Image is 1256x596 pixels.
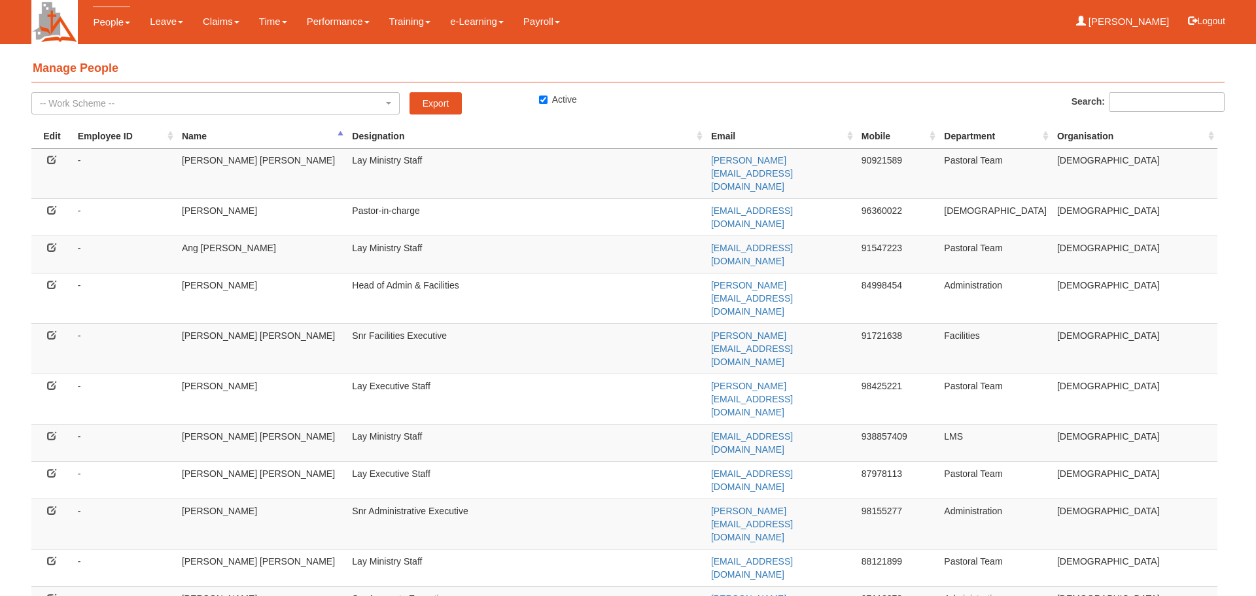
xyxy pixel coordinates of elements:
[856,124,939,149] th: Mobile : activate to sort column ascending
[939,499,1052,549] td: Administration
[177,461,347,499] td: [PERSON_NAME] [PERSON_NAME]
[177,124,347,149] th: Name : activate to sort column descending
[177,424,347,461] td: [PERSON_NAME] [PERSON_NAME]
[40,97,383,110] div: -- Work Scheme --
[177,549,347,586] td: [PERSON_NAME] [PERSON_NAME]
[73,499,177,549] td: -
[150,7,183,37] a: Leave
[711,381,793,417] a: [PERSON_NAME][EMAIL_ADDRESS][DOMAIN_NAME]
[389,7,431,37] a: Training
[410,92,462,114] a: Export
[1052,374,1217,424] td: [DEMOGRAPHIC_DATA]
[711,506,793,542] a: [PERSON_NAME][EMAIL_ADDRESS][DOMAIN_NAME]
[856,273,939,323] td: 84998454
[73,124,177,149] th: Employee ID: activate to sort column ascending
[73,374,177,424] td: -
[177,374,347,424] td: [PERSON_NAME]
[539,96,548,104] input: Active
[1052,549,1217,586] td: [DEMOGRAPHIC_DATA]
[539,93,577,106] label: Active
[856,549,939,586] td: 88121899
[73,273,177,323] td: -
[1179,5,1234,37] button: Logout
[73,236,177,273] td: -
[177,236,347,273] td: Ang [PERSON_NAME]
[177,499,347,549] td: [PERSON_NAME]
[177,198,347,236] td: [PERSON_NAME]
[73,461,177,499] td: -
[711,155,793,192] a: [PERSON_NAME][EMAIL_ADDRESS][DOMAIN_NAME]
[347,323,706,374] td: Snr Facilities Executive
[347,424,706,461] td: Lay Ministry Staff
[307,7,370,37] a: Performance
[1052,124,1217,149] th: Organisation : activate to sort column ascending
[73,323,177,374] td: -
[706,124,856,149] th: Email : activate to sort column ascending
[711,330,793,367] a: [PERSON_NAME][EMAIL_ADDRESS][DOMAIN_NAME]
[1076,7,1170,37] a: [PERSON_NAME]
[73,148,177,198] td: -
[1109,92,1225,112] input: Search:
[939,273,1052,323] td: Administration
[856,148,939,198] td: 90921589
[347,124,706,149] th: Designation : activate to sort column ascending
[31,92,400,114] button: -- Work Scheme --
[1052,236,1217,273] td: [DEMOGRAPHIC_DATA]
[939,148,1052,198] td: Pastoral Team
[1052,198,1217,236] td: [DEMOGRAPHIC_DATA]
[939,549,1052,586] td: Pastoral Team
[347,549,706,586] td: Lay Ministry Staff
[347,273,706,323] td: Head of Admin & Facilities
[1072,92,1225,112] label: Search:
[177,273,347,323] td: [PERSON_NAME]
[73,198,177,236] td: -
[856,236,939,273] td: 91547223
[1052,273,1217,323] td: [DEMOGRAPHIC_DATA]
[347,499,706,549] td: Snr Administrative Executive
[259,7,287,37] a: Time
[347,198,706,236] td: Pastor-in-charge
[856,499,939,549] td: 98155277
[711,431,793,455] a: [EMAIL_ADDRESS][DOMAIN_NAME]
[73,424,177,461] td: -
[711,556,793,580] a: [EMAIL_ADDRESS][DOMAIN_NAME]
[939,236,1052,273] td: Pastoral Team
[177,323,347,374] td: [PERSON_NAME] [PERSON_NAME]
[1052,424,1217,461] td: [DEMOGRAPHIC_DATA]
[1052,461,1217,499] td: [DEMOGRAPHIC_DATA]
[347,236,706,273] td: Lay Ministry Staff
[347,461,706,499] td: Lay Executive Staff
[939,424,1052,461] td: LMS
[939,198,1052,236] td: [DEMOGRAPHIC_DATA]
[1052,148,1217,198] td: [DEMOGRAPHIC_DATA]
[93,7,130,37] a: People
[711,205,793,229] a: [EMAIL_ADDRESS][DOMAIN_NAME]
[856,374,939,424] td: 98425221
[31,56,1225,82] h4: Manage People
[939,323,1052,374] td: Facilities
[939,124,1052,149] th: Department : activate to sort column ascending
[203,7,239,37] a: Claims
[856,424,939,461] td: 938857409
[856,461,939,499] td: 87978113
[711,468,793,492] a: [EMAIL_ADDRESS][DOMAIN_NAME]
[523,7,560,37] a: Payroll
[711,243,793,266] a: [EMAIL_ADDRESS][DOMAIN_NAME]
[73,549,177,586] td: -
[711,280,793,317] a: [PERSON_NAME][EMAIL_ADDRESS][DOMAIN_NAME]
[939,461,1052,499] td: Pastoral Team
[31,124,73,149] th: Edit
[177,148,347,198] td: [PERSON_NAME] [PERSON_NAME]
[856,198,939,236] td: 96360022
[347,148,706,198] td: Lay Ministry Staff
[347,374,706,424] td: Lay Executive Staff
[1052,323,1217,374] td: [DEMOGRAPHIC_DATA]
[1052,499,1217,549] td: [DEMOGRAPHIC_DATA]
[450,7,504,37] a: e-Learning
[856,323,939,374] td: 91721638
[939,374,1052,424] td: Pastoral Team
